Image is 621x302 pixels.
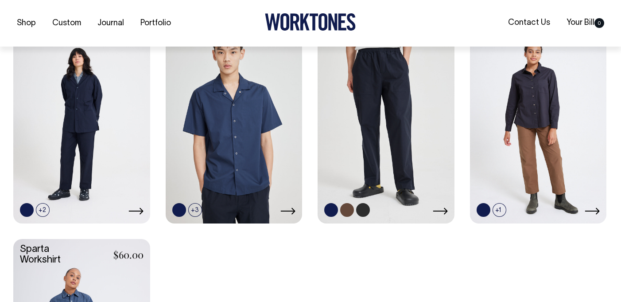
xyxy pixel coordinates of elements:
[36,203,50,217] span: +2
[563,16,608,30] a: Your Bill0
[188,203,202,217] span: +3
[493,203,506,217] span: +1
[49,16,85,31] a: Custom
[594,18,604,28] span: 0
[94,16,128,31] a: Journal
[505,16,554,30] a: Contact Us
[13,16,39,31] a: Shop
[137,16,175,31] a: Portfolio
